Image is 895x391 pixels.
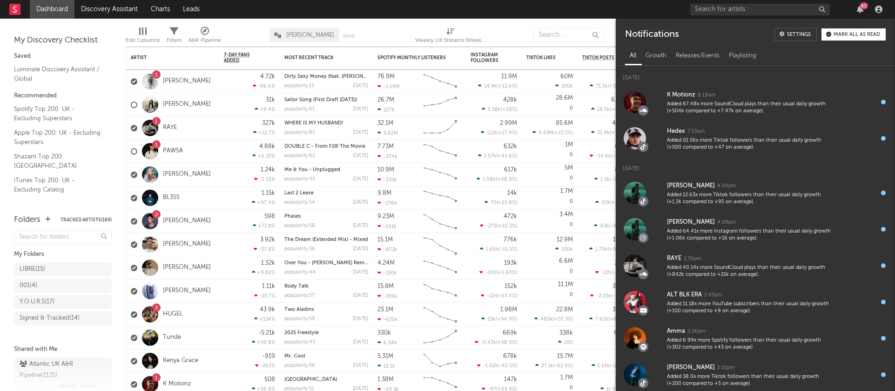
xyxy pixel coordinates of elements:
[284,284,368,289] div: Body Talk
[561,247,573,252] span: 100k
[526,186,573,209] div: 0
[615,190,629,196] div: 205k
[485,199,517,206] div: ( )
[254,293,275,299] div: -10.7 %
[284,261,368,266] div: Over You - Bobby Harvey Remix
[284,330,319,336] a: 2025 Freestyle
[724,48,761,64] div: Playlisting
[284,121,343,126] a: WHERE IS MY HUSBAND!
[597,130,610,136] span: 31.9k
[377,74,395,80] div: 76.9M
[667,180,715,192] div: [PERSON_NAME]
[262,120,275,126] div: 327k
[687,328,705,335] div: 2:26pm
[611,224,627,229] span: -40.3 %
[284,237,368,242] a: The Dream (Extended Mix) - Mixed
[717,219,736,226] div: 4:09pm
[821,28,886,41] button: Mark all as read
[14,295,112,309] a: Y.O.U.R.S(17)
[415,35,485,46] div: Weekly UK Streams (Weekly UK Streams)
[419,70,461,93] svg: Chart title
[377,130,398,136] div: 3.62M
[615,144,629,150] div: 863k
[600,177,610,182] span: 1.5k
[167,23,182,50] div: Filters
[505,283,517,289] div: 152k
[611,130,627,136] span: +189 %
[478,83,517,89] div: ( )
[284,307,314,312] a: Two Aladins
[20,296,54,308] div: Y.O.U.R.S ( 17 )
[565,165,573,171] div: 5M
[503,97,517,103] div: 428k
[353,293,368,298] div: [DATE]
[526,55,559,61] div: TikTok Likes
[353,83,368,89] div: [DATE]
[14,175,102,194] a: iTunes Top 200: UK - Excluding Catalog
[20,359,104,381] div: Atlantic UK A&R Pipeline ( 1125 )
[687,128,705,135] div: 7:53am
[61,218,112,222] button: Tracked Artists(169)
[284,377,337,382] a: [GEOGRAPHIC_DATA]
[163,380,191,388] a: K Motionz
[616,175,895,211] a: [PERSON_NAME]4:09pmAdded 12.63x more Tiktok followers than their usual daily growth (+1.2k compar...
[284,284,309,289] a: Body Talk
[284,55,354,61] div: Most Recent Track
[286,32,334,38] span: [PERSON_NAME]
[616,120,895,157] a: Hedex7:53amAdded 10.56x more Tiktok followers than their usual daily growth (+500 compared to +47...
[616,66,895,84] div: [DATE]
[667,192,831,206] div: Added 12.63x more Tiktok followers than their usual daily growth (+1.2k compared to +95 on average).
[377,97,394,103] div: 26.7M
[556,307,573,313] div: 22.8M
[14,128,102,147] a: Apple Top 200: UK - Excluding Superstars
[484,154,496,159] span: 1.57k
[126,35,160,46] div: Edit Columns
[377,107,395,113] div: 227k
[377,177,397,183] div: -232k
[483,177,496,182] span: 1.08k
[498,130,516,136] span: +17.9 %
[498,270,516,275] span: +5.84 %
[667,253,681,264] div: RAYE
[284,144,368,149] div: DOUBLE C - From F1® The Movie
[504,237,517,243] div: 776k
[609,247,627,252] span: +9.07 %
[284,167,340,172] a: Me & You - Unplugged
[163,194,180,202] a: BL3SS
[596,84,608,89] span: 71.5k
[486,224,497,229] span: -279
[481,293,517,299] div: ( )
[613,270,627,275] span: -156 %
[253,223,275,229] div: +71.8 %
[667,264,831,279] div: Added 40.14x more SoundCloud plays than their usual daily growth (+842k compared to +21k on avera...
[259,144,275,150] div: 4.88k
[353,177,368,182] div: [DATE]
[526,93,573,116] div: 0
[667,137,831,151] div: Added 10.56x more Tiktok followers than their usual daily growth (+500 compared to +47 on average).
[641,48,671,64] div: Growth
[857,6,863,13] button: 63
[252,269,275,275] div: +9.82 %
[14,51,112,62] div: Saved
[594,176,629,182] div: ( )
[377,247,397,253] div: -873k
[377,213,394,220] div: 9.23M
[667,289,702,301] div: ALT BLK ERA
[419,140,461,163] svg: Chart title
[377,167,394,173] div: 10.9M
[284,83,314,89] div: popularity: 15
[500,247,516,252] span: -51.5 %
[504,213,517,220] div: 472k
[485,270,496,275] span: -145
[377,190,391,196] div: 9.8M
[261,260,275,266] div: 1.32k
[419,186,461,210] svg: Chart title
[377,200,397,206] div: -176k
[590,83,629,89] div: ( )
[260,74,275,80] div: 4.72k
[415,23,485,50] div: Weekly UK Streams (Weekly UK Streams)
[717,364,734,371] div: 2:10pm
[601,200,610,206] span: 159
[526,210,573,233] div: 0
[163,147,183,155] a: PAWSA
